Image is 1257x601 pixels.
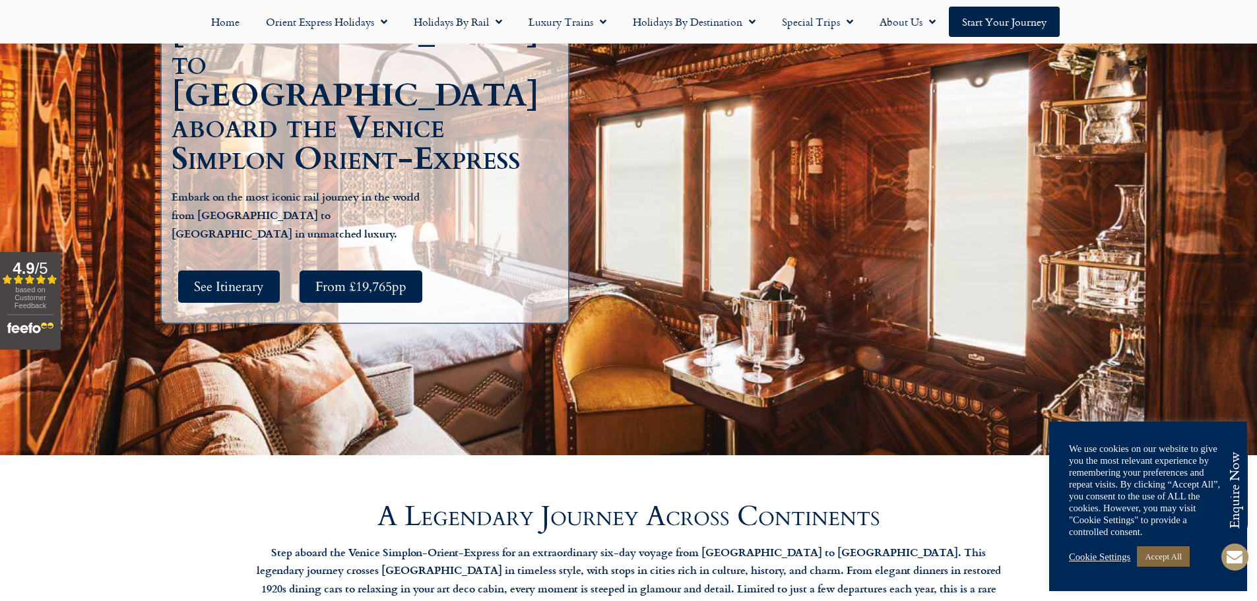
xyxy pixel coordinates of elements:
[198,7,253,37] a: Home
[300,270,422,303] a: From £19,765pp
[253,7,401,37] a: Orient Express Holidays
[1069,551,1130,563] a: Cookie Settings
[949,7,1060,37] a: Start your Journey
[866,7,949,37] a: About Us
[1137,546,1190,567] a: Accept All
[401,7,515,37] a: Holidays by Rail
[172,189,420,240] strong: Embark on the most iconic rail journey in the world from [GEOGRAPHIC_DATA] to [GEOGRAPHIC_DATA] i...
[178,270,280,303] a: See Itinerary
[253,503,1005,530] h2: A Legendary Journey Across Continents
[7,7,1250,37] nav: Menu
[515,7,620,37] a: Luxury Trains
[315,278,406,295] span: From £19,765pp
[620,7,769,37] a: Holidays by Destination
[194,278,264,295] span: See Itinerary
[769,7,866,37] a: Special Trips
[1069,443,1227,538] div: We use cookies on our website to give you the most relevant experience by remembering your prefer...
[172,16,565,175] h1: [GEOGRAPHIC_DATA] to [GEOGRAPHIC_DATA] aboard the Venice Simplon Orient-Express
